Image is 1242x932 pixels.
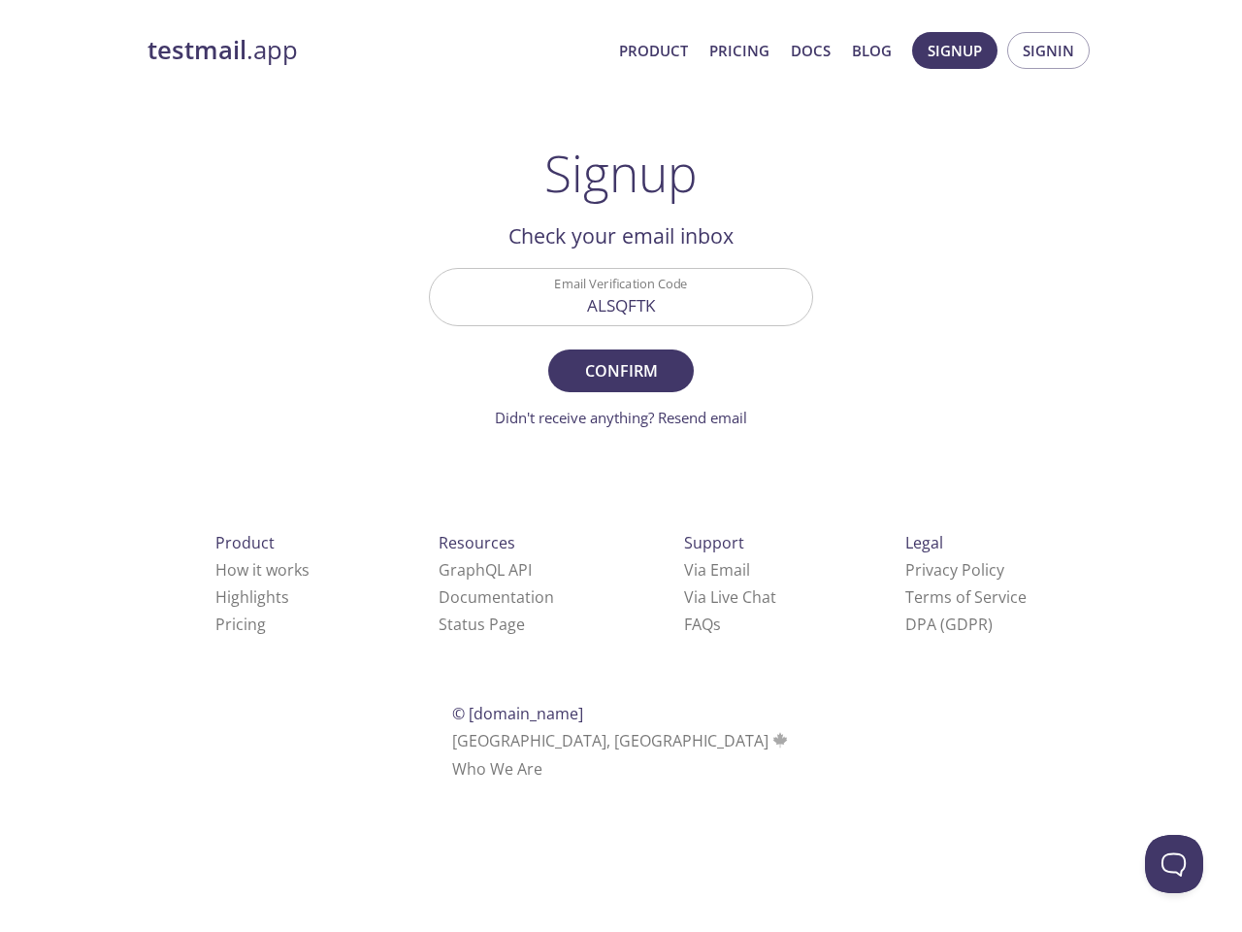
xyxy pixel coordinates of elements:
span: Support [684,532,744,553]
a: Via Live Chat [684,586,776,608]
iframe: Help Scout Beacon - Open [1145,835,1203,893]
a: How it works [215,559,310,581]
span: Resources [439,532,515,553]
strong: testmail [147,33,246,67]
h1: Signup [544,144,698,202]
a: Pricing [215,614,266,635]
button: Signin [1007,32,1090,69]
a: GraphQL API [439,559,532,581]
button: Confirm [548,349,694,392]
a: FAQ [684,614,721,635]
a: Blog [852,38,892,63]
a: Docs [791,38,831,63]
span: Confirm [570,357,672,384]
span: Product [215,532,275,553]
span: Signin [1023,38,1074,63]
a: testmail.app [147,34,604,67]
a: Didn't receive anything? Resend email [495,408,747,427]
a: Status Page [439,614,525,635]
a: DPA (GDPR) [905,614,993,635]
a: Via Email [684,559,750,581]
a: Terms of Service [905,586,1027,608]
h2: Check your email inbox [429,219,813,252]
a: Who We Are [452,758,542,780]
a: Privacy Policy [905,559,1004,581]
a: Documentation [439,586,554,608]
button: Signup [912,32,997,69]
span: Legal [905,532,943,553]
a: Product [619,38,688,63]
span: Signup [928,38,982,63]
a: Pricing [709,38,769,63]
a: Highlights [215,586,289,608]
span: [GEOGRAPHIC_DATA], [GEOGRAPHIC_DATA] [452,730,791,751]
span: s [713,614,721,635]
span: © [DOMAIN_NAME] [452,703,583,724]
